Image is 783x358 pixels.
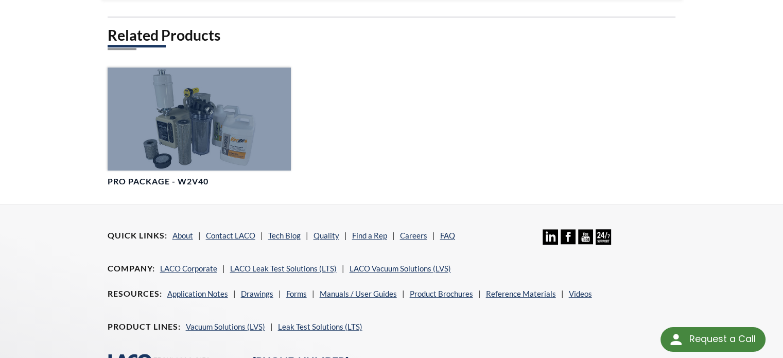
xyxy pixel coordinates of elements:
a: Quality [314,231,339,240]
a: Application Notes [167,289,228,298]
a: Leak Test Solutions (LTS) [278,322,362,331]
a: FAQ [440,231,455,240]
a: LACO Corporate [160,264,217,273]
h4: Product Lines [108,321,181,332]
h4: Pro Package - W2V40 [108,176,208,187]
h4: Resources [108,288,162,299]
img: round button [668,331,684,348]
h4: Company [108,263,155,274]
a: Contact LACO [206,231,255,240]
div: Request a Call [660,327,765,352]
div: Request a Call [689,327,755,351]
a: Drawings [241,289,273,298]
a: LACO Leak Test Solutions (LTS) [230,264,337,273]
img: 24/7 Support Icon [596,229,611,244]
a: Tech Blog [268,231,301,240]
a: Reference Materials [486,289,556,298]
a: Videos [569,289,592,298]
a: Forms [286,289,307,298]
a: W2V40 Vacuum Pump with Oil And Filter Options imagePro Package - W2V40 [108,67,291,187]
a: Find a Rep [352,231,387,240]
h4: Quick Links [108,230,167,241]
a: About [172,231,193,240]
a: Product Brochures [410,289,473,298]
h2: Related Products [108,26,676,45]
a: LACO Vacuum Solutions (LVS) [350,264,451,273]
a: Vacuum Solutions (LVS) [186,322,265,331]
a: Careers [400,231,427,240]
a: 24/7 Support [596,237,611,246]
a: Manuals / User Guides [320,289,397,298]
